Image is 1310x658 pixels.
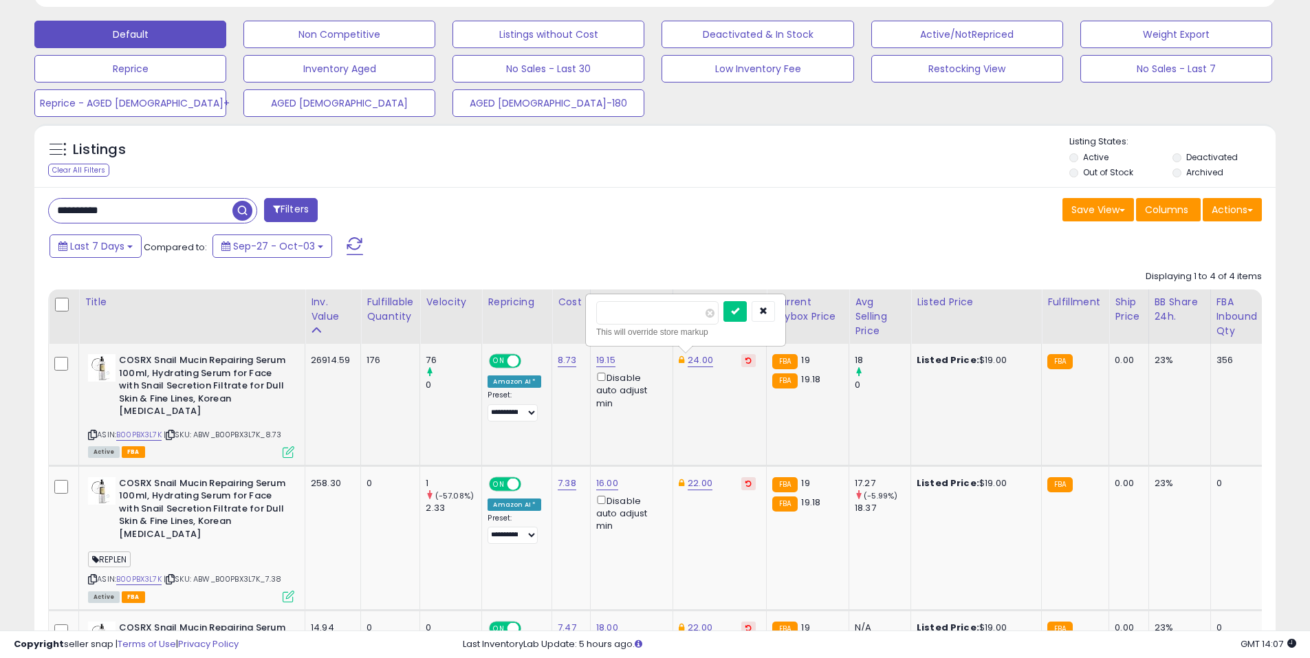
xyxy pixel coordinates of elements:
[233,239,315,253] span: Sep-27 - Oct-03
[871,55,1063,83] button: Restocking View
[144,241,207,254] span: Compared to:
[488,391,541,421] div: Preset:
[855,354,910,366] div: 18
[488,514,541,545] div: Preset:
[801,373,820,386] span: 19.18
[164,573,281,584] span: | SKU: ABW_B00PBX3L7K_7.38
[1186,151,1238,163] label: Deactivated
[34,21,226,48] button: Default
[801,476,809,490] span: 19
[491,478,508,490] span: ON
[88,354,294,456] div: ASIN:
[311,354,350,366] div: 26914.59
[871,21,1063,48] button: Active/NotRepriced
[1047,354,1073,369] small: FBA
[864,490,897,501] small: (-5.99%)
[116,429,162,441] a: B00PBX3L7K
[367,295,414,324] div: Fulfillable Quantity
[118,637,176,650] a: Terms of Use
[772,496,798,512] small: FBA
[1186,166,1223,178] label: Archived
[688,476,712,490] a: 22.00
[855,477,910,490] div: 17.27
[917,295,1036,309] div: Listed Price
[243,89,435,117] button: AGED [DEMOGRAPHIC_DATA]
[311,477,350,490] div: 258.30
[367,354,409,366] div: 176
[122,446,145,458] span: FBA
[119,477,286,545] b: COSRX Snail Mucin Repairing Serum 100ml, Hydrating Serum for Face with Snail Secretion Filtrate f...
[1047,295,1103,309] div: Fulfillment
[1155,295,1205,324] div: BB Share 24h.
[367,477,409,490] div: 0
[70,239,124,253] span: Last 7 Days
[596,370,662,410] div: Disable auto adjust min
[801,353,809,366] span: 19
[1216,477,1253,490] div: 0
[519,478,541,490] span: OFF
[452,89,644,117] button: AGED [DEMOGRAPHIC_DATA]-180
[772,354,798,369] small: FBA
[801,496,820,509] span: 19.18
[1069,135,1276,149] p: Listing States:
[1115,477,1137,490] div: 0.00
[772,295,843,324] div: Current Buybox Price
[88,551,131,567] span: REPLEN
[488,498,541,511] div: Amazon AI *
[426,379,481,391] div: 0
[855,379,910,391] div: 0
[917,477,1031,490] div: $19.00
[558,295,585,309] div: Cost
[119,354,286,421] b: COSRX Snail Mucin Repairing Serum 100ml, Hydrating Serum for Face with Snail Secretion Filtrate f...
[88,477,116,505] img: 310Qckf2ZtL._SL40_.jpg
[264,198,318,222] button: Filters
[88,446,120,458] span: All listings currently available for purchase on Amazon
[745,357,752,364] i: Revert to store-level Dynamic Max Price
[14,638,239,651] div: seller snap | |
[519,355,541,367] span: OFF
[662,21,853,48] button: Deactivated & In Stock
[122,591,145,603] span: FBA
[14,637,64,650] strong: Copyright
[1115,295,1142,324] div: Ship Price
[88,477,294,601] div: ASIN:
[772,477,798,492] small: FBA
[662,55,853,83] button: Low Inventory Fee
[243,21,435,48] button: Non Competitive
[679,355,684,364] i: This overrides the store level Dynamic Max Price for this listing
[1216,295,1258,338] div: FBA inbound Qty
[917,476,979,490] b: Listed Price:
[426,354,481,366] div: 76
[1047,477,1073,492] small: FBA
[1080,55,1272,83] button: No Sales - Last 7
[1203,198,1262,221] button: Actions
[1080,21,1272,48] button: Weight Export
[1216,354,1253,366] div: 356
[34,55,226,83] button: Reprice
[426,477,481,490] div: 1
[50,234,142,258] button: Last 7 Days
[452,21,644,48] button: Listings without Cost
[596,353,615,367] a: 19.15
[688,353,713,367] a: 24.00
[1155,354,1200,366] div: 23%
[34,89,226,117] button: Reprice - AGED [DEMOGRAPHIC_DATA]+
[917,353,979,366] b: Listed Price:
[88,591,120,603] span: All listings currently available for purchase on Amazon
[488,295,546,309] div: Repricing
[426,502,481,514] div: 2.33
[243,55,435,83] button: Inventory Aged
[48,164,109,177] div: Clear All Filters
[491,355,508,367] span: ON
[463,638,1296,651] div: Last InventoryLab Update: 5 hours ago.
[558,353,576,367] a: 8.73
[88,354,116,382] img: 310Qckf2ZtL._SL40_.jpg
[596,325,775,339] div: This will override store markup
[917,354,1031,366] div: $19.00
[178,637,239,650] a: Privacy Policy
[1241,637,1296,650] span: 2025-10-11 14:07 GMT
[212,234,332,258] button: Sep-27 - Oct-03
[435,490,474,501] small: (-57.08%)
[1136,198,1201,221] button: Columns
[596,493,662,533] div: Disable auto adjust min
